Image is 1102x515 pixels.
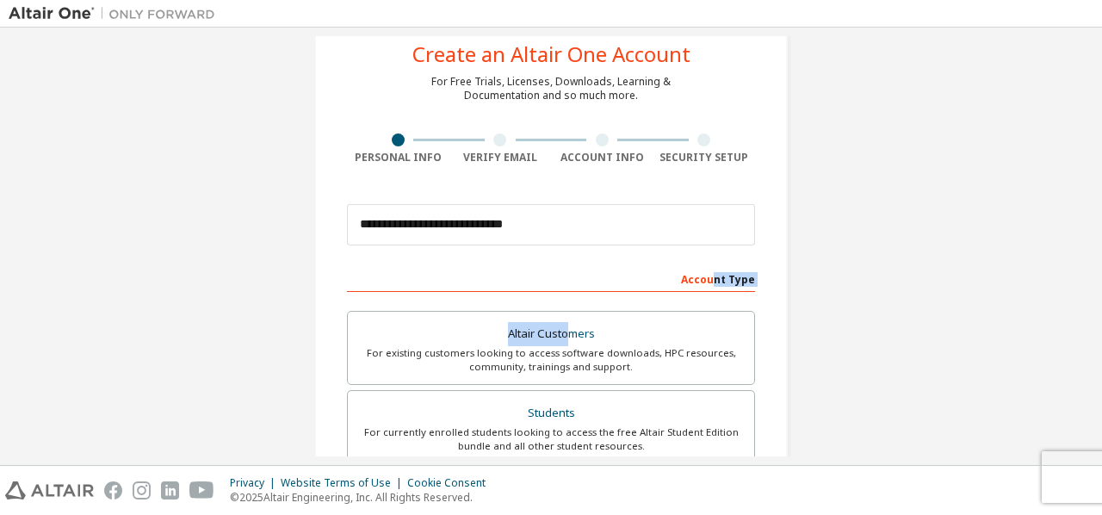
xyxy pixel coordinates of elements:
[358,346,744,374] div: For existing customers looking to access software downloads, HPC resources, community, trainings ...
[104,481,122,499] img: facebook.svg
[551,151,653,164] div: Account Info
[653,151,756,164] div: Security Setup
[9,5,224,22] img: Altair One
[161,481,179,499] img: linkedin.svg
[5,481,94,499] img: altair_logo.svg
[347,151,449,164] div: Personal Info
[358,425,744,453] div: For currently enrolled students looking to access the free Altair Student Edition bundle and all ...
[230,490,496,505] p: © 2025 Altair Engineering, Inc. All Rights Reserved.
[189,481,214,499] img: youtube.svg
[281,476,407,490] div: Website Terms of Use
[407,476,496,490] div: Cookie Consent
[358,322,744,346] div: Altair Customers
[449,151,552,164] div: Verify Email
[431,75,671,102] div: For Free Trials, Licenses, Downloads, Learning & Documentation and so much more.
[358,401,744,425] div: Students
[347,264,755,292] div: Account Type
[412,44,690,65] div: Create an Altair One Account
[230,476,281,490] div: Privacy
[133,481,151,499] img: instagram.svg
